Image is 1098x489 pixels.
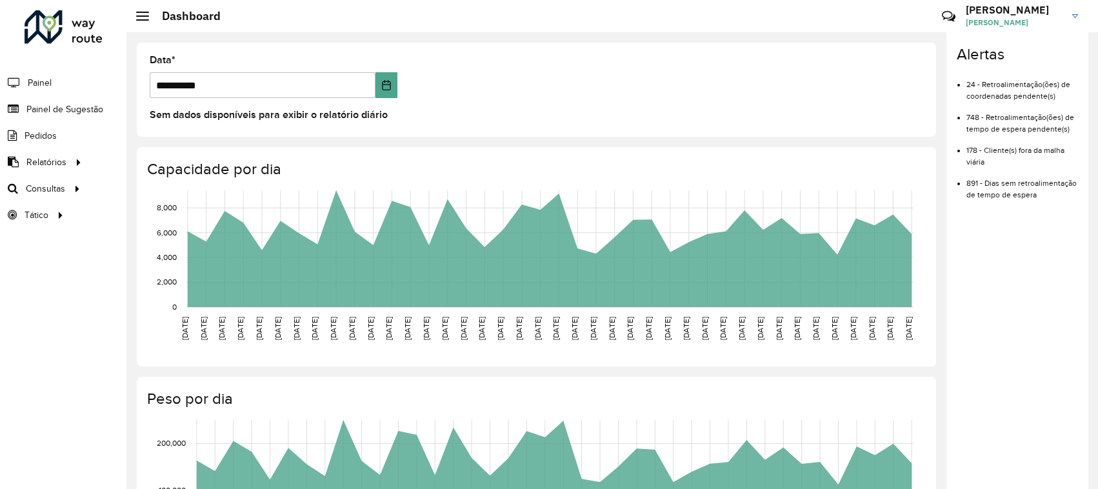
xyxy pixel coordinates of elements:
[384,317,393,340] text: [DATE]
[375,72,397,98] button: Choose Date
[701,317,709,340] text: [DATE]
[181,317,189,340] text: [DATE]
[157,277,177,286] text: 2,000
[644,317,653,340] text: [DATE]
[255,317,263,340] text: [DATE]
[904,317,913,340] text: [DATE]
[147,390,923,408] h4: Peso por dia
[626,317,634,340] text: [DATE]
[441,317,449,340] text: [DATE]
[966,102,1078,135] li: 748 - Retroalimentação(ões) de tempo de espera pendente(s)
[292,317,301,340] text: [DATE]
[534,317,542,340] text: [DATE]
[756,317,764,340] text: [DATE]
[793,317,801,340] text: [DATE]
[329,317,337,340] text: [DATE]
[217,317,226,340] text: [DATE]
[157,203,177,212] text: 8,000
[737,317,746,340] text: [DATE]
[496,317,504,340] text: [DATE]
[719,317,727,340] text: [DATE]
[830,317,839,340] text: [DATE]
[886,317,894,340] text: [DATE]
[199,317,208,340] text: [DATE]
[589,317,597,340] text: [DATE]
[348,317,356,340] text: [DATE]
[274,317,282,340] text: [DATE]
[157,253,177,261] text: 4,000
[966,17,1063,28] span: [PERSON_NAME]
[775,317,783,340] text: [DATE]
[236,317,245,340] text: [DATE]
[157,228,177,236] text: 6,000
[663,317,672,340] text: [DATE]
[868,317,876,340] text: [DATE]
[966,69,1078,102] li: 24 - Retroalimentação(ões) de coordenadas pendente(s)
[570,317,579,340] text: [DATE]
[366,317,375,340] text: [DATE]
[157,439,186,447] text: 200,000
[422,317,430,340] text: [DATE]
[966,4,1063,16] h3: [PERSON_NAME]
[26,182,65,195] span: Consultas
[682,317,690,340] text: [DATE]
[172,303,177,311] text: 0
[150,107,388,123] label: Sem dados disponíveis para exibir o relatório diário
[26,103,103,116] span: Painel de Sugestão
[310,317,319,340] text: [DATE]
[966,135,1078,168] li: 178 - Cliente(s) fora da malha viária
[849,317,857,340] text: [DATE]
[608,317,616,340] text: [DATE]
[25,129,57,143] span: Pedidos
[515,317,523,340] text: [DATE]
[477,317,486,340] text: [DATE]
[812,317,820,340] text: [DATE]
[459,317,468,340] text: [DATE]
[26,155,66,169] span: Relatórios
[966,168,1078,201] li: 891 - Dias sem retroalimentação de tempo de espera
[957,45,1078,64] h4: Alertas
[552,317,560,340] text: [DATE]
[403,317,412,340] text: [DATE]
[25,208,48,222] span: Tático
[935,3,963,30] a: Contato Rápido
[28,76,52,90] span: Painel
[149,9,221,23] h2: Dashboard
[150,52,175,68] label: Data
[147,160,923,179] h4: Capacidade por dia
